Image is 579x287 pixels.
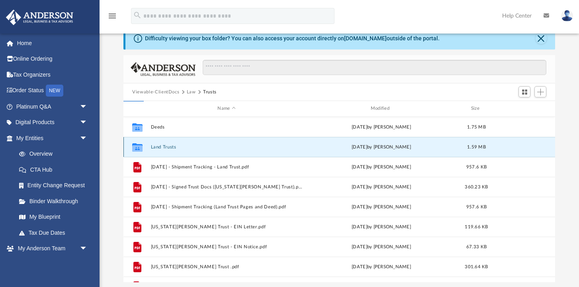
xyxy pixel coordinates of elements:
div: Modified [305,105,457,112]
div: [DATE] by [PERSON_NAME] [306,183,457,190]
a: Online Ordering [6,51,100,67]
button: Add [534,86,546,97]
div: id [496,105,552,112]
button: [DATE] - Signed Trust Docs ([US_STATE][PERSON_NAME] Trust).pdf [151,184,302,190]
input: Search files and folders [203,60,546,75]
button: Trusts [203,89,217,96]
div: grid [123,117,555,283]
div: [DATE] by [PERSON_NAME] [306,243,457,250]
a: Binder Walkthrough [11,193,100,209]
button: [US_STATE][PERSON_NAME] Trust - EIN Letter.pdf [151,224,302,230]
a: Order StatusNEW [6,83,100,99]
span: 1.75 MB [467,125,486,129]
span: arrow_drop_down [80,130,96,146]
a: Platinum Q&Aarrow_drop_down [6,99,100,115]
a: Home [6,35,100,51]
a: [DOMAIN_NAME] [344,35,387,42]
i: menu [108,11,117,21]
i: search [133,11,142,20]
button: [DATE] - Shipment Tracking - Land Trust.pdf [151,164,302,170]
a: menu [108,15,117,21]
button: Viewable-ClientDocs [132,89,179,96]
a: Digital Productsarrow_drop_down [6,115,100,131]
a: My Anderson Teamarrow_drop_down [6,241,96,257]
span: arrow_drop_down [80,241,96,257]
img: User Pic [561,10,573,22]
div: [DATE] by [PERSON_NAME] [306,223,457,230]
button: Close [536,33,547,44]
span: 67.33 KB [466,244,487,249]
span: arrow_drop_down [80,115,96,131]
button: Land Trusts [151,144,302,150]
div: [DATE] by [PERSON_NAME] [306,123,457,131]
span: 957.6 KB [466,204,487,209]
button: Law [187,89,196,96]
span: 301.64 KB [465,264,488,269]
span: 119.66 KB [465,224,488,229]
button: Deeds [151,125,302,130]
button: [DATE] - Shipment Tracking (Land Trust Pages and Deed).pdf [151,204,302,210]
img: Anderson Advisors Platinum Portal [4,10,76,25]
span: 360.23 KB [465,184,488,189]
a: Entity Change Request [11,178,100,194]
div: [DATE] by [PERSON_NAME] [306,263,457,270]
span: [DATE] [352,144,367,149]
div: [DATE] by [PERSON_NAME] [306,203,457,210]
button: [US_STATE][PERSON_NAME] Trust - EIN Notice.pdf [151,244,302,249]
div: Difficulty viewing your box folder? You can also access your account directly on outside of the p... [145,34,440,43]
div: Name [151,105,302,112]
div: by [PERSON_NAME] [306,143,457,150]
a: My Entitiesarrow_drop_down [6,130,100,146]
a: Tax Organizers [6,67,100,83]
button: [US_STATE][PERSON_NAME] Trust .pdf [151,264,302,269]
div: [DATE] by [PERSON_NAME] [306,163,457,170]
button: Switch to Grid View [518,86,530,97]
a: My Blueprint [11,209,96,225]
div: NEW [46,85,63,97]
div: Size [461,105,493,112]
div: id [127,105,147,112]
a: Overview [11,146,100,162]
span: 1.59 MB [467,144,486,149]
a: CTA Hub [11,162,100,178]
a: Tax Due Dates [11,225,100,241]
a: My Anderson Team [11,256,92,272]
span: arrow_drop_down [80,99,96,115]
span: 957.6 KB [466,164,487,169]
